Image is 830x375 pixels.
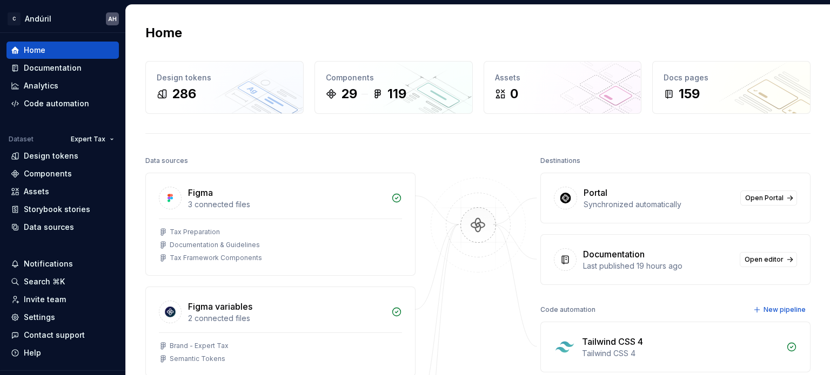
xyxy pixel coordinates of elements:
a: Design tokens286 [145,61,304,114]
button: New pipeline [750,302,811,317]
a: Home [6,42,119,59]
div: Help [24,347,41,358]
a: Open editor [740,252,797,267]
div: Tailwind CSS 4 [582,348,780,359]
a: Docs pages159 [652,61,811,114]
div: Components [326,72,461,83]
a: Invite team [6,291,119,308]
a: Code automation [6,95,119,112]
a: Assets [6,183,119,200]
a: Figma3 connected filesTax PreparationDocumentation & GuidelinesTax Framework Components [145,173,416,276]
a: Components [6,165,119,182]
button: CAndúrilAH [2,7,123,30]
div: 0 [510,85,518,103]
div: Figma [188,186,213,199]
div: Data sources [145,153,188,168]
div: Synchronized automatically [584,199,734,210]
div: Design tokens [157,72,292,83]
button: Contact support [6,326,119,344]
div: Components [24,168,72,179]
span: Expert Tax [71,135,105,144]
a: Data sources [6,219,119,236]
div: Invite team [24,294,66,305]
div: Destinations [540,153,580,168]
a: Design tokens [6,147,119,165]
button: Help [6,344,119,362]
div: Design tokens [24,151,78,161]
div: Assets [495,72,631,83]
div: Docs pages [664,72,799,83]
div: Brand - Expert Tax [170,342,229,350]
a: Components29119 [314,61,473,114]
div: Analytics [24,80,58,91]
div: 159 [679,85,700,103]
div: Figma variables [188,300,252,313]
a: Open Portal [740,190,797,206]
button: Search ⌘K [6,273,119,290]
div: Last published 19 hours ago [583,261,733,271]
a: Assets0 [484,61,642,114]
a: Documentation [6,59,119,77]
div: Tailwind CSS 4 [582,335,643,348]
div: Assets [24,186,49,197]
div: Semantic Tokens [170,354,225,363]
a: Storybook stories [6,201,119,218]
div: Tax Preparation [170,228,220,236]
div: Documentation & Guidelines [170,241,260,249]
div: Portal [584,186,607,199]
div: Storybook stories [24,204,90,215]
a: Analytics [6,77,119,94]
div: Dataset [9,135,34,144]
div: Documentation [583,248,645,261]
span: Open Portal [745,194,784,202]
div: 3 connected files [188,199,385,210]
div: 286 [172,85,196,103]
div: 29 [341,85,357,103]
span: New pipeline [764,305,806,314]
div: 119 [387,85,406,103]
div: Documentation [24,63,82,73]
div: 2 connected files [188,313,385,324]
div: AH [108,15,117,23]
span: Open editor [745,255,784,264]
div: Home [24,45,45,56]
div: C [8,12,21,25]
div: Notifications [24,258,73,269]
div: Settings [24,312,55,323]
div: Code automation [24,98,89,109]
div: Andúril [25,13,51,24]
div: Search ⌘K [24,276,65,287]
h2: Home [145,24,182,42]
div: Tax Framework Components [170,254,262,262]
button: Notifications [6,255,119,272]
div: Code automation [540,302,595,317]
div: Data sources [24,222,74,233]
a: Settings [6,309,119,326]
div: Contact support [24,330,85,340]
button: Expert Tax [66,132,119,147]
